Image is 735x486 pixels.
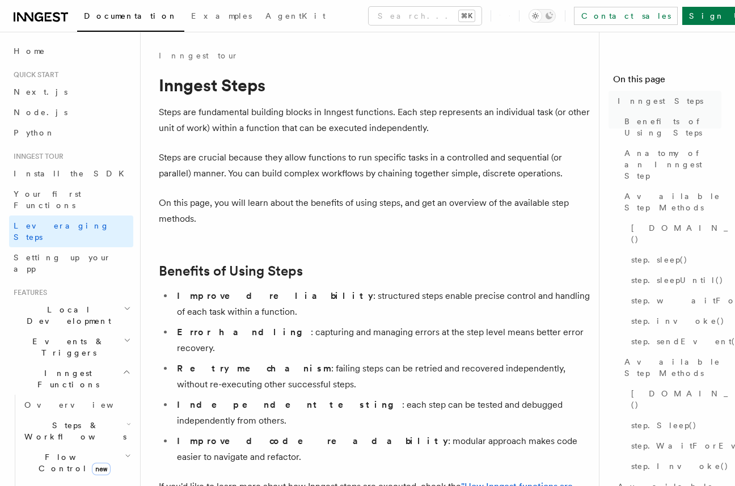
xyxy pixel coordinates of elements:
[159,50,238,61] a: Inngest tour
[627,218,721,250] a: [DOMAIN_NAME]()
[20,420,126,442] span: Steps & Workflows
[627,290,721,311] a: step.waitForEvent()
[14,253,111,273] span: Setting up your app
[84,11,178,20] span: Documentation
[627,270,721,290] a: step.sleepUntil()
[631,254,688,265] span: step.sleep()
[20,395,133,415] a: Overview
[177,399,402,410] strong: Independent testing
[14,128,55,137] span: Python
[613,73,721,91] h4: On this page
[174,397,590,429] li: : each step can be tested and debugged independently from others.
[574,7,678,25] a: Contact sales
[177,290,373,301] strong: Improved reliability
[9,304,124,327] span: Local Development
[9,336,124,358] span: Events & Triggers
[9,299,133,331] button: Local Development
[177,436,448,446] strong: Improved code readability
[459,10,475,22] kbd: ⌘K
[627,383,721,415] a: [DOMAIN_NAME]()
[20,415,133,447] button: Steps & Workflows
[627,250,721,270] a: step.sleep()
[174,324,590,356] li: : capturing and managing errors at the step level means better error recovery.
[14,169,131,178] span: Install the SDK
[627,415,721,436] a: step.Sleep()
[620,143,721,186] a: Anatomy of an Inngest Step
[159,263,303,279] a: Benefits of Using Steps
[613,91,721,111] a: Inngest Steps
[265,11,326,20] span: AgentKit
[92,463,111,475] span: new
[631,460,729,472] span: step.Invoke()
[14,87,67,96] span: Next.js
[159,195,590,227] p: On this page, you will learn about the benefits of using steps, and get an overview of the availa...
[624,356,721,379] span: Available Step Methods
[631,274,724,286] span: step.sleepUntil()
[20,451,125,474] span: Flow Control
[9,184,133,215] a: Your first Functions
[9,102,133,122] a: Node.js
[174,361,590,392] li: : failing steps can be retried and recovered independently, without re-executing other successful...
[24,400,141,409] span: Overview
[9,82,133,102] a: Next.js
[627,436,721,456] a: step.WaitForEvent()
[631,420,697,431] span: step.Sleep()
[529,9,556,23] button: Toggle dark mode
[9,288,47,297] span: Features
[159,104,590,136] p: Steps are fundamental building blocks in Inngest functions. Each step represents an individual ta...
[624,147,721,181] span: Anatomy of an Inngest Step
[9,163,133,184] a: Install the SDK
[177,327,311,337] strong: Error handling
[624,191,721,213] span: Available Step Methods
[191,11,252,20] span: Examples
[627,311,721,331] a: step.invoke()
[20,447,133,479] button: Flow Controlnew
[14,108,67,117] span: Node.js
[9,122,133,143] a: Python
[9,41,133,61] a: Home
[9,367,122,390] span: Inngest Functions
[259,3,332,31] a: AgentKit
[174,433,590,465] li: : modular approach makes code easier to navigate and refactor.
[620,111,721,143] a: Benefits of Using Steps
[14,45,45,57] span: Home
[618,95,703,107] span: Inngest Steps
[9,247,133,279] a: Setting up your app
[620,352,721,383] a: Available Step Methods
[620,186,721,218] a: Available Step Methods
[9,363,133,395] button: Inngest Functions
[9,70,58,79] span: Quick start
[177,363,331,374] strong: Retry mechanism
[9,331,133,363] button: Events & Triggers
[14,221,109,242] span: Leveraging Steps
[9,215,133,247] a: Leveraging Steps
[77,3,184,32] a: Documentation
[627,331,721,352] a: step.sendEvent()
[624,116,721,138] span: Benefits of Using Steps
[14,189,81,210] span: Your first Functions
[159,150,590,181] p: Steps are crucial because they allow functions to run specific tasks in a controlled and sequenti...
[9,152,64,161] span: Inngest tour
[631,315,725,327] span: step.invoke()
[369,7,481,25] button: Search...⌘K
[174,288,590,320] li: : structured steps enable precise control and handling of each task within a function.
[627,456,721,476] a: step.Invoke()
[184,3,259,31] a: Examples
[159,75,590,95] h1: Inngest Steps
